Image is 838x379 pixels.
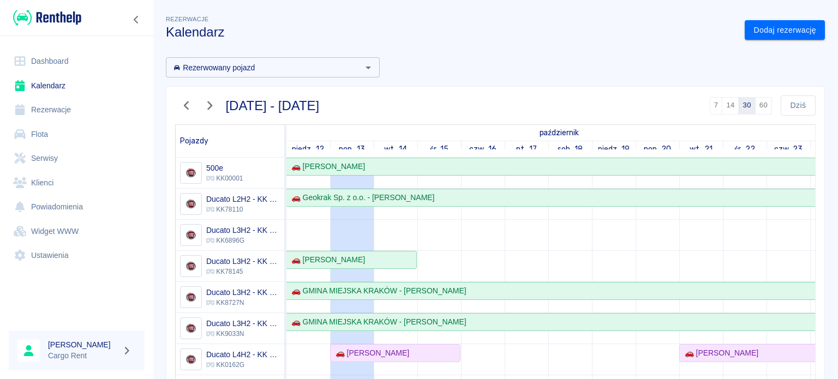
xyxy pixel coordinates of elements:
[680,347,758,359] div: 🚗 [PERSON_NAME]
[427,141,452,157] a: 15 października 2025
[182,288,200,306] img: Image
[48,350,118,362] p: Cargo Rent
[287,316,466,328] div: 🚗 GMINA MIEJSKA KRAKÓW - [PERSON_NAME]
[9,74,145,98] a: Kalendarz
[206,194,280,204] h6: Ducato L2H2 - KK 78110
[206,329,280,339] p: KK9033N
[9,146,145,171] a: Serwisy
[513,141,540,157] a: 17 października 2025
[9,9,81,27] a: Renthelp logo
[128,13,145,27] button: Zwiń nawigację
[331,347,409,359] div: 🚗 [PERSON_NAME]
[745,20,825,40] a: Dodaj rezerwację
[9,195,145,219] a: Powiadomienia
[182,257,200,275] img: Image
[466,141,499,157] a: 16 października 2025
[206,236,280,245] p: KK6896G
[361,60,376,75] button: Otwórz
[206,173,243,183] p: KK00001
[182,195,200,213] img: Image
[180,136,208,146] span: Pojazdy
[287,254,365,266] div: 🚗 [PERSON_NAME]
[595,141,633,157] a: 19 października 2025
[226,98,320,113] h3: [DATE] - [DATE]
[206,267,280,276] p: KK78145
[641,141,674,157] a: 20 października 2025
[206,256,280,267] h6: Ducato L3H2 - KK 78145
[722,97,739,115] button: 14 dni
[537,125,582,141] a: 12 października 2025
[9,49,145,74] a: Dashboard
[206,163,243,173] h6: 500e
[9,243,145,268] a: Ustawienia
[206,287,280,298] h6: Ducato L3H2 - KK 8727N
[166,16,208,22] span: Rezerwacje
[182,164,200,182] img: Image
[781,95,816,116] button: Dziś
[771,141,806,157] a: 23 października 2025
[206,204,280,214] p: KK78110
[9,219,145,244] a: Widget WWW
[206,298,280,308] p: KK8727N
[289,141,327,157] a: 12 października 2025
[555,141,586,157] a: 18 października 2025
[206,349,280,360] h6: Ducato L4H2 - KK 0162G
[206,225,280,236] h6: Ducato L3H2 - KK 6896G zastępcze
[169,61,358,74] input: Wyszukaj i wybierz pojazdy...
[13,9,81,27] img: Renthelp logo
[206,318,280,329] h6: Ducato L3H2 - KK 9033N
[739,97,756,115] button: 30 dni
[48,339,118,350] h6: [PERSON_NAME]
[166,25,736,40] h3: Kalendarz
[755,97,772,115] button: 60 dni
[9,171,145,195] a: Klienci
[182,226,200,244] img: Image
[182,351,200,369] img: Image
[9,98,145,122] a: Rezerwacje
[287,192,434,203] div: 🚗 Geokrak Sp. z o.o. - [PERSON_NAME]
[287,161,365,172] div: 🚗 [PERSON_NAME]
[710,97,723,115] button: 7 dni
[182,320,200,338] img: Image
[687,141,715,157] a: 21 października 2025
[732,141,758,157] a: 22 października 2025
[336,141,368,157] a: 13 października 2025
[381,141,410,157] a: 14 października 2025
[206,360,280,370] p: KK0162G
[287,285,466,297] div: 🚗 GMINA MIEJSKA KRAKÓW - [PERSON_NAME]
[9,122,145,147] a: Flota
